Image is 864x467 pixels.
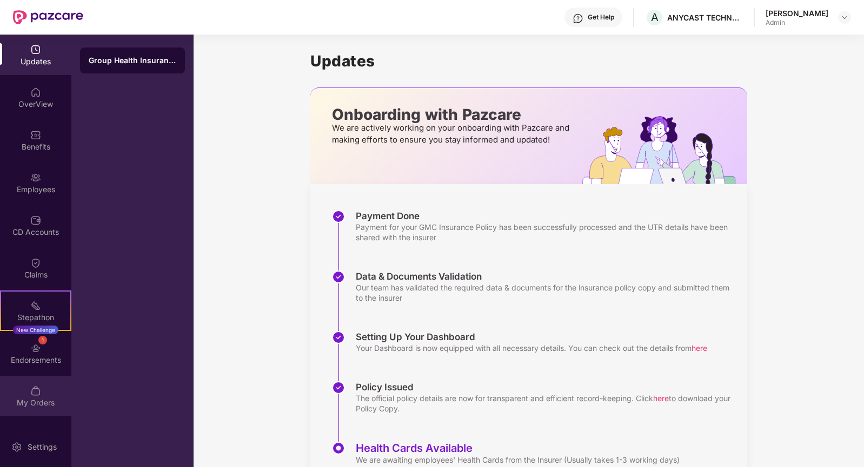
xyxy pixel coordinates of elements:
[30,258,41,268] img: svg+xml;base64,PHN2ZyBpZD0iQ2xhaW0iIHhtbG5zPSJodHRwOi8vd3d3LnczLm9yZy8yMDAwL3N2ZyIgd2lkdGg9IjIwIi...
[692,343,707,353] span: here
[651,11,659,24] span: A
[1,312,70,323] div: Stepathon
[356,282,736,303] div: Our team has validated the required data & documents for the insurance policy copy and submitted ...
[30,343,41,354] img: svg+xml;base64,PHN2ZyBpZD0iRW5kb3JzZW1lbnRzIiB4bWxucz0iaHR0cDovL3d3dy53My5vcmcvMjAwMC9zdmciIHdpZH...
[332,442,345,455] img: svg+xml;base64,PHN2ZyBpZD0iU3RlcC1BY3RpdmUtMzJ4MzIiIHhtbG5zPSJodHRwOi8vd3d3LnczLm9yZy8yMDAwL3N2Zy...
[356,393,736,414] div: The official policy details are now for transparent and efficient record-keeping. Click to downlo...
[356,442,680,455] div: Health Cards Available
[582,116,747,184] img: hrOnboarding
[653,394,669,403] span: here
[840,13,849,22] img: svg+xml;base64,PHN2ZyBpZD0iRHJvcGRvd24tMzJ4MzIiIHhtbG5zPSJodHRwOi8vd3d3LnczLm9yZy8yMDAwL3N2ZyIgd2...
[332,210,345,223] img: svg+xml;base64,PHN2ZyBpZD0iU3RlcC1Eb25lLTMyeDMyIiB4bWxucz0iaHR0cDovL3d3dy53My5vcmcvMjAwMC9zdmciIH...
[13,326,58,334] div: New Challenge
[11,442,22,452] img: svg+xml;base64,PHN2ZyBpZD0iU2V0dGluZy0yMHgyMCIgeG1sbnM9Imh0dHA6Ly93d3cudzMub3JnLzIwMDAvc3ZnIiB3aW...
[356,210,736,222] div: Payment Done
[356,455,680,465] div: We are awaiting employees' Health Cards from the Insurer (Usually takes 1-3 working days)
[30,215,41,226] img: svg+xml;base64,PHN2ZyBpZD0iQ0RfQWNjb3VudHMiIGRhdGEtbmFtZT0iQ0QgQWNjb3VudHMiIHhtbG5zPSJodHRwOi8vd3...
[30,87,41,98] img: svg+xml;base64,PHN2ZyBpZD0iSG9tZSIgeG1sbnM9Imh0dHA6Ly93d3cudzMub3JnLzIwMDAvc3ZnIiB3aWR0aD0iMjAiIG...
[30,172,41,183] img: svg+xml;base64,PHN2ZyBpZD0iRW1wbG95ZWVzIiB4bWxucz0iaHR0cDovL3d3dy53My5vcmcvMjAwMC9zdmciIHdpZHRoPS...
[24,442,60,452] div: Settings
[356,270,736,282] div: Data & Documents Validation
[573,13,583,24] img: svg+xml;base64,PHN2ZyBpZD0iSGVscC0zMngzMiIgeG1sbnM9Imh0dHA6Ly93d3cudzMub3JnLzIwMDAvc3ZnIiB3aWR0aD...
[356,381,736,393] div: Policy Issued
[332,331,345,344] img: svg+xml;base64,PHN2ZyBpZD0iU3RlcC1Eb25lLTMyeDMyIiB4bWxucz0iaHR0cDovL3d3dy53My5vcmcvMjAwMC9zdmciIH...
[30,130,41,140] img: svg+xml;base64,PHN2ZyBpZD0iQmVuZWZpdHMiIHhtbG5zPSJodHRwOi8vd3d3LnczLm9yZy8yMDAwL3N2ZyIgd2lkdGg9Ij...
[89,55,176,66] div: Group Health Insurance
[766,18,828,27] div: Admin
[766,8,828,18] div: [PERSON_NAME]
[30,300,41,311] img: svg+xml;base64,PHN2ZyB4bWxucz0iaHR0cDovL3d3dy53My5vcmcvMjAwMC9zdmciIHdpZHRoPSIyMSIgaGVpZ2h0PSIyMC...
[588,13,614,22] div: Get Help
[356,222,736,242] div: Payment for your GMC Insurance Policy has been successfully processed and the UTR details have be...
[310,52,747,70] h1: Updates
[332,110,573,119] p: Onboarding with Pazcare
[667,12,743,23] div: ANYCAST TECHNOLOGY PRIVATE LIMITED
[332,270,345,283] img: svg+xml;base64,PHN2ZyBpZD0iU3RlcC1Eb25lLTMyeDMyIiB4bWxucz0iaHR0cDovL3d3dy53My5vcmcvMjAwMC9zdmciIH...
[13,10,83,24] img: New Pazcare Logo
[356,331,707,343] div: Setting Up Your Dashboard
[332,381,345,394] img: svg+xml;base64,PHN2ZyBpZD0iU3RlcC1Eb25lLTMyeDMyIiB4bWxucz0iaHR0cDovL3d3dy53My5vcmcvMjAwMC9zdmciIH...
[38,336,47,344] div: 1
[332,122,573,146] p: We are actively working on your onboarding with Pazcare and making efforts to ensure you stay inf...
[30,44,41,55] img: svg+xml;base64,PHN2ZyBpZD0iVXBkYXRlZCIgeG1sbnM9Imh0dHA6Ly93d3cudzMub3JnLzIwMDAvc3ZnIiB3aWR0aD0iMj...
[30,385,41,396] img: svg+xml;base64,PHN2ZyBpZD0iTXlfT3JkZXJzIiBkYXRhLW5hbWU9Ik15IE9yZGVycyIgeG1sbnM9Imh0dHA6Ly93d3cudz...
[356,343,707,353] div: Your Dashboard is now equipped with all necessary details. You can check out the details from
